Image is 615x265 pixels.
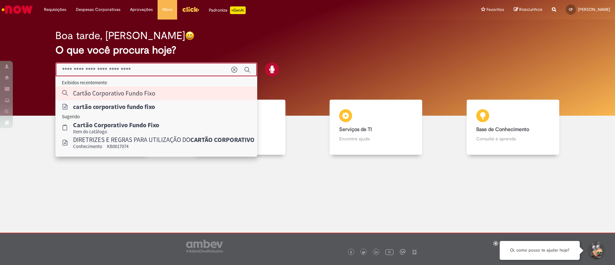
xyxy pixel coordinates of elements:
[487,6,504,13] span: Favoritos
[76,6,120,13] span: Despesas Corporativas
[55,30,185,41] h2: Boa tarde, [PERSON_NAME]
[569,7,573,12] span: CF
[476,136,550,142] p: Consulte e aprenda
[162,6,172,13] span: More
[230,6,246,14] p: +GenAi
[445,100,582,155] a: Base de Conhecimento Consulte e aprenda
[400,249,406,255] img: logo_footer_workplace.png
[185,31,194,40] img: happy-face.png
[476,126,529,133] b: Base de Conhecimento
[1,3,34,16] img: ServiceNow
[500,241,580,260] div: Oi, como posso te ajudar hoje?
[514,7,542,13] a: Rascunhos
[339,126,372,133] b: Serviços de TI
[339,136,413,142] p: Encontre ajuda
[186,240,223,253] img: logo_footer_ambev_rotulo_gray.png
[362,251,365,254] img: logo_footer_twitter.png
[307,100,445,155] a: Serviços de TI Encontre ajuda
[586,241,605,260] button: Iniciar Conversa de Suporte
[578,7,610,12] span: [PERSON_NAME]
[385,248,394,256] img: logo_footer_youtube.png
[34,100,171,155] a: Tirar dúvidas Tirar dúvidas com Lupi Assist e Gen Ai
[44,6,66,13] span: Requisições
[375,251,378,254] img: logo_footer_linkedin.png
[349,251,353,254] img: logo_footer_facebook.png
[209,6,246,14] div: Padroniza
[130,6,153,13] span: Aprovações
[55,45,560,56] h2: O que você procura hoje?
[182,4,199,14] img: click_logo_yellow_360x200.png
[412,249,417,255] img: logo_footer_naosei.png
[519,6,542,12] span: Rascunhos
